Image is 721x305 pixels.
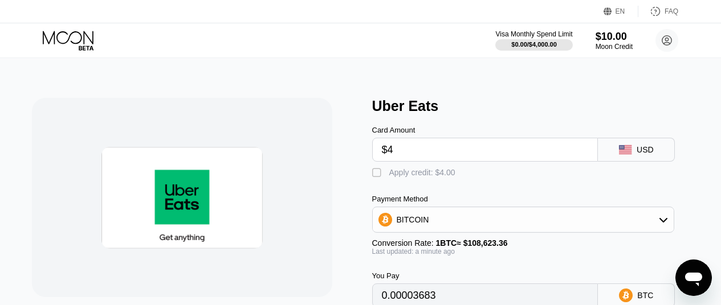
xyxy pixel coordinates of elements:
[372,271,598,280] div: You Pay
[495,30,572,51] div: Visa Monthly Spend Limit$0.00/$4,000.00
[382,138,589,161] input: $0.00
[372,238,675,248] div: Conversion Rate:
[511,41,557,48] div: $0.00 / $4,000.00
[397,215,429,224] div: BITCOIN
[372,248,675,255] div: Last updated: a minute ago
[638,6,678,17] div: FAQ
[616,7,625,15] div: EN
[436,238,508,248] span: 1 BTC ≈ $108,623.36
[596,43,633,51] div: Moon Credit
[596,31,633,43] div: $10.00
[372,195,675,203] div: Payment Method
[637,145,654,154] div: USD
[665,7,678,15] div: FAQ
[495,30,572,38] div: Visa Monthly Spend Limit
[372,126,598,134] div: Card Amount
[596,31,633,51] div: $10.00Moon Credit
[637,291,653,300] div: BTC
[373,208,674,231] div: BITCOIN
[604,6,638,17] div: EN
[675,259,712,296] iframe: Button to launch messaging window
[372,98,701,114] div: Uber Eats
[372,167,384,179] div: 
[389,168,455,177] div: Apply credit: $4.00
